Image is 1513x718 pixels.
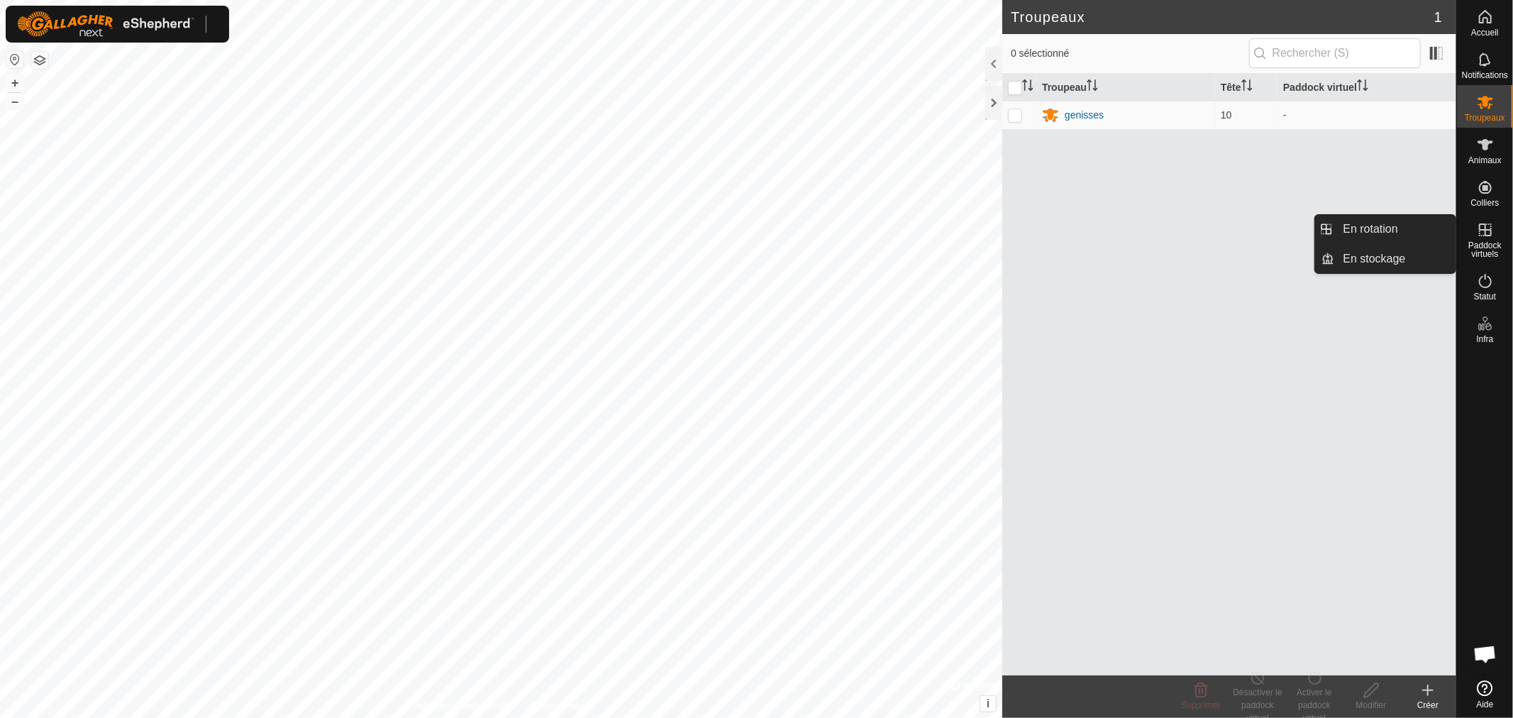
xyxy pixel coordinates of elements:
[17,11,194,37] img: Logo Gallagher
[1087,82,1098,93] p-sorticon: Activer pour trier
[1241,82,1253,93] p-sorticon: Activer pour trier
[529,700,589,712] a: Contactez-nous
[1343,250,1406,267] span: En stockage
[1249,38,1421,68] input: Rechercher (S)
[1011,46,1249,61] span: 0 sélectionné
[1315,245,1456,273] li: En stockage
[1022,82,1033,93] p-sorticon: Activer pour trier
[1434,6,1442,28] span: 1
[414,700,512,712] a: Politique de confidentialité
[1400,699,1456,712] div: Créer
[6,51,23,68] button: Réinitialiser la carte
[1181,700,1220,710] span: Supprimer
[987,697,990,709] span: i
[6,74,23,92] button: +
[1357,82,1368,93] p-sorticon: Activer pour trier
[1457,675,1513,714] a: Aide
[1065,108,1104,123] div: genisses
[1476,700,1493,709] span: Aide
[1468,156,1502,165] span: Animaux
[1315,215,1456,243] li: En rotation
[31,52,48,69] button: Couches de carte
[1278,74,1456,101] th: Paddock virtuel
[1011,9,1434,26] h2: Troupeaux
[1343,221,1398,238] span: En rotation
[1335,245,1456,273] a: En stockage
[1278,101,1456,129] td: -
[1215,74,1278,101] th: Tête
[1465,114,1505,122] span: Troupeaux
[980,696,996,712] button: i
[1036,74,1215,101] th: Troupeau
[1474,292,1496,301] span: Statut
[1476,335,1493,343] span: Infra
[6,93,23,110] button: –
[1462,71,1508,79] span: Notifications
[1335,215,1456,243] a: En rotation
[1461,241,1509,258] span: Paddock virtuels
[1221,109,1232,121] span: 10
[1464,633,1507,675] div: Open chat
[1343,699,1400,712] div: Modifier
[1471,28,1499,37] span: Accueil
[1470,199,1499,207] span: Colliers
